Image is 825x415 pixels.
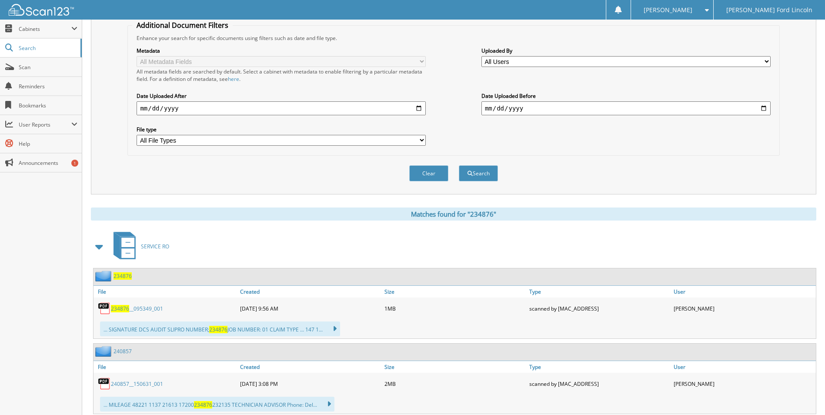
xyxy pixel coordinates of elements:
[382,361,527,373] a: Size
[95,346,114,357] img: folder2.png
[100,397,334,412] div: ... MILEAGE 48221 1137 21613 17200 232135 TECHNICIAN ADVISOR Phone: Del...
[481,47,771,54] label: Uploaded By
[409,165,448,181] button: Clear
[527,375,671,392] div: scanned by [MAC_ADDRESS]
[671,286,816,298] a: User
[19,121,71,128] span: User Reports
[19,25,71,33] span: Cabinets
[382,375,527,392] div: 2MB
[19,140,77,147] span: Help
[644,7,692,13] span: [PERSON_NAME]
[137,47,426,54] label: Metadata
[114,348,132,355] a: 240857
[137,92,426,100] label: Date Uploaded After
[19,64,77,71] span: Scan
[94,286,238,298] a: File
[100,321,340,336] div: ... SIGNATURE DCS AUDIT SLIPRO NUMBER; JOB NUMBER: 01 CLAIM TYPE ... 147 1...
[671,361,816,373] a: User
[527,300,671,317] div: scanned by [MAC_ADDRESS]
[108,229,169,264] a: SERVICE RO
[141,243,169,250] span: SERVICE RO
[19,44,76,52] span: Search
[228,75,239,83] a: here
[91,207,816,221] div: Matches found for "234876"
[459,165,498,181] button: Search
[527,361,671,373] a: Type
[95,271,114,281] img: folder2.png
[194,401,212,408] span: 234876
[132,20,233,30] legend: Additional Document Filters
[114,272,132,280] a: 234876
[726,7,812,13] span: [PERSON_NAME] Ford Lincoln
[238,375,382,392] div: [DATE] 3:08 PM
[671,300,816,317] div: [PERSON_NAME]
[111,305,163,312] a: 234876__095349_001
[527,286,671,298] a: Type
[671,375,816,392] div: [PERSON_NAME]
[98,302,111,315] img: PDF.png
[98,377,111,390] img: PDF.png
[137,68,426,83] div: All metadata fields are searched by default. Select a cabinet with metadata to enable filtering b...
[71,160,78,167] div: 1
[137,101,426,115] input: start
[481,101,771,115] input: end
[137,126,426,133] label: File type
[209,326,227,333] span: 234876
[19,83,77,90] span: Reminders
[111,305,129,312] span: 234876
[238,286,382,298] a: Created
[238,361,382,373] a: Created
[382,286,527,298] a: Size
[111,380,163,388] a: 240857__150631_001
[19,102,77,109] span: Bookmarks
[481,92,771,100] label: Date Uploaded Before
[9,4,74,16] img: scan123-logo-white.svg
[94,361,238,373] a: File
[19,159,77,167] span: Announcements
[132,34,775,42] div: Enhance your search for specific documents using filters such as date and file type.
[238,300,382,317] div: [DATE] 9:56 AM
[382,300,527,317] div: 1MB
